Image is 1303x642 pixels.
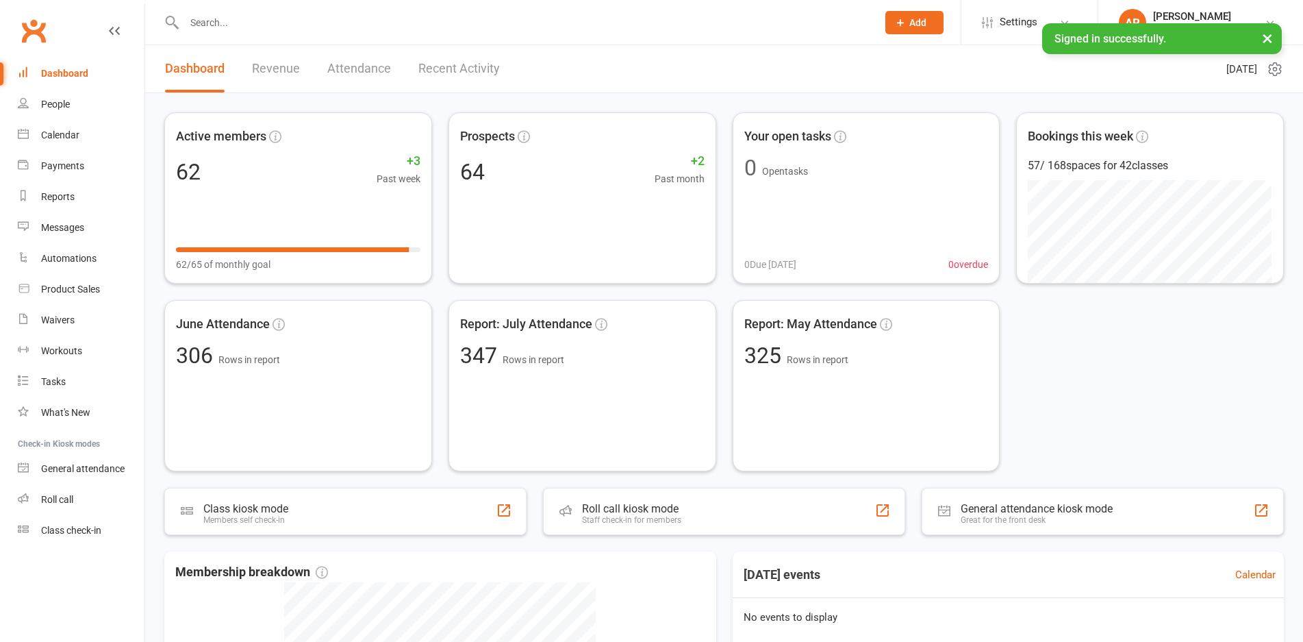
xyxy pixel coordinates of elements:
a: What's New [18,397,144,428]
div: Messages [41,222,84,233]
span: Bookings this week [1028,127,1133,147]
span: 62/65 of monthly goal [176,257,270,272]
a: Messages [18,212,144,243]
span: Membership breakdown [175,563,328,582]
a: Product Sales [18,274,144,305]
div: No events to display [727,598,1290,637]
a: Workouts [18,336,144,367]
span: Open tasks [762,166,808,177]
a: Reports [18,182,144,212]
button: Add [885,11,944,34]
div: Tasks [41,376,66,387]
span: Add [909,17,926,28]
a: Roll call [18,484,144,515]
a: Dashboard [165,45,225,92]
span: 0 overdue [948,257,988,272]
span: +3 [377,151,420,171]
div: Automations [41,253,97,264]
a: Tasks [18,367,144,397]
a: Calendar [1235,567,1276,583]
span: [DATE] [1226,61,1257,77]
a: Attendance [327,45,391,92]
span: Rows in report [503,354,564,365]
div: Great for the front desk [961,515,1113,525]
div: Roll call kiosk mode [582,502,681,515]
h3: [DATE] events [733,563,831,587]
a: Automations [18,243,144,274]
div: Staff check-in for members [582,515,681,525]
div: AR [1119,9,1146,36]
div: Class kiosk mode [203,502,288,515]
div: Product Sales [41,284,100,295]
div: 0 [744,157,757,179]
span: 0 Due [DATE] [744,257,796,272]
span: 306 [176,343,218,369]
span: Prospects [460,127,515,147]
span: Signed in successfully. [1054,32,1166,45]
div: Roll call [41,494,73,505]
div: Dashboard [41,68,88,79]
span: Report: May Attendance [744,314,877,334]
div: Payments [41,160,84,171]
a: Payments [18,151,144,182]
span: Settings [1000,7,1037,38]
a: Clubworx [16,14,51,48]
a: Revenue [252,45,300,92]
div: Waivers [41,314,75,325]
span: Rows in report [787,354,848,365]
div: 57 / 168 spaces for 42 classes [1028,157,1272,175]
a: Class kiosk mode [18,515,144,546]
div: Members self check-in [203,515,288,525]
div: [PERSON_NAME] [1153,10,1231,23]
span: +2 [655,151,705,171]
div: 64 [460,161,485,183]
span: June Attendance [176,314,270,334]
a: Waivers [18,305,144,336]
div: Workouts [41,345,82,356]
div: Class check-in [41,525,101,536]
div: 62 [176,161,201,183]
div: General attendance kiosk mode [961,502,1113,515]
span: Past week [377,171,420,186]
div: General attendance [41,463,125,474]
div: People [41,99,70,110]
span: 347 [460,343,503,369]
input: Search... [180,13,868,32]
a: People [18,89,144,120]
div: What's New [41,407,90,418]
span: Your open tasks [744,127,831,147]
a: Calendar [18,120,144,151]
a: General attendance kiosk mode [18,454,144,484]
div: The Weight Rm [1153,23,1231,35]
div: Reports [41,191,75,202]
span: Report: July Attendance [460,314,592,334]
div: Calendar [41,129,79,140]
span: Rows in report [218,354,280,365]
a: Dashboard [18,58,144,89]
a: Recent Activity [418,45,500,92]
span: 325 [744,343,787,369]
button: × [1255,23,1280,53]
span: Active members [176,127,266,147]
span: Past month [655,171,705,186]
